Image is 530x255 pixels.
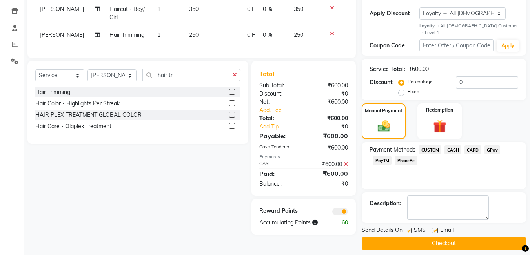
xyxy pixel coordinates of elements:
div: Hair Care - Olaplex Treatment [35,122,111,130]
span: Total [259,70,277,78]
div: Apply Discount [370,9,419,18]
div: ₹600.00 [304,169,354,178]
span: [PERSON_NAME] [40,5,84,13]
div: Service Total: [370,65,405,73]
div: Payable: [253,131,304,141]
strong: Loyalty → [419,23,440,29]
button: Checkout [362,237,526,250]
span: 0 % [263,5,272,13]
label: Manual Payment [365,107,403,114]
div: Coupon Code [370,42,419,50]
a: Add. Fee [253,106,354,114]
div: CASH [253,160,304,168]
span: 0 % [263,31,272,39]
span: 350 [189,5,199,13]
label: Fixed [408,88,419,95]
span: 0 F [247,5,255,13]
div: ₹0 [304,180,354,188]
div: Payments [259,154,348,160]
div: Total: [253,114,304,123]
div: Hair Trimming [35,88,70,96]
div: ₹600.00 [304,144,354,152]
div: All [DEMOGRAPHIC_DATA] Customer → Level 1 [419,23,518,36]
input: Enter Offer / Coupon Code [419,39,494,51]
span: 1 [157,31,160,38]
div: ₹600.00 [304,131,354,141]
div: Accumulating Points [253,219,329,227]
div: ₹600.00 [304,160,354,168]
label: Redemption [426,107,453,114]
div: ₹600.00 [408,65,429,73]
a: Add Tip [253,123,312,131]
span: PhonePe [395,156,417,165]
div: Sub Total: [253,81,304,90]
div: Description: [370,199,401,208]
span: Email [440,226,454,236]
span: | [258,5,260,13]
span: 250 [294,31,303,38]
div: ₹0 [312,123,354,131]
span: SMS [414,226,426,236]
span: Send Details On [362,226,403,236]
div: ₹600.00 [304,114,354,123]
span: CUSTOM [419,145,441,154]
span: Hair Trimming [109,31,144,38]
span: 1 [157,5,160,13]
div: Discount: [370,78,394,87]
span: CASH [444,145,461,154]
span: CARD [464,145,481,154]
span: | [258,31,260,39]
span: 350 [294,5,303,13]
div: HAIR PLEX TREATMENT GLOBAL COLOR [35,111,142,119]
button: Apply [497,40,519,52]
div: Hair Color - Highlights Per Streak [35,99,120,108]
div: Net: [253,98,304,106]
div: Paid: [253,169,304,178]
img: _gift.svg [429,118,450,134]
div: Discount: [253,90,304,98]
div: ₹0 [304,90,354,98]
div: Cash Tendered: [253,144,304,152]
div: 60 [329,219,354,227]
span: Payment Methods [370,146,415,154]
span: 250 [189,31,199,38]
div: Balance : [253,180,304,188]
span: 0 F [247,31,255,39]
img: _cash.svg [374,119,394,133]
span: Haircut - Boy/Girl [109,5,145,21]
span: [PERSON_NAME] [40,31,84,38]
span: PayTM [373,156,392,165]
div: ₹600.00 [304,98,354,106]
label: Percentage [408,78,433,85]
input: Search or Scan [142,69,229,81]
span: GPay [484,145,501,154]
div: Reward Points [253,207,304,215]
div: ₹600.00 [304,81,354,90]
